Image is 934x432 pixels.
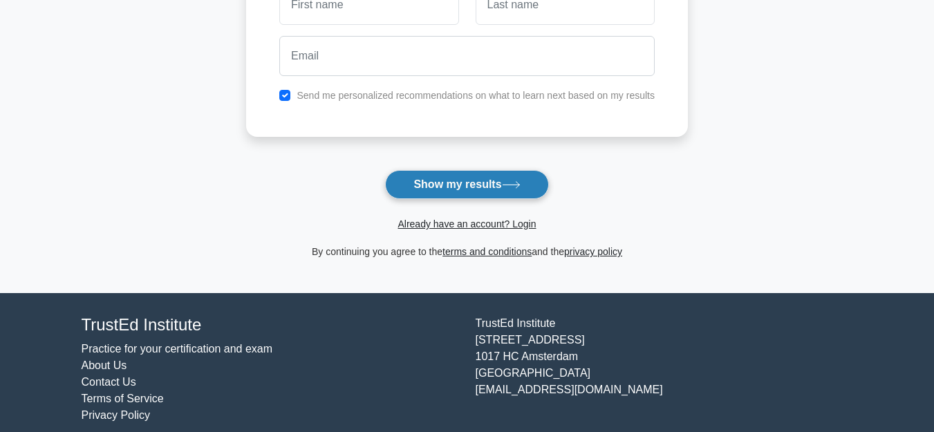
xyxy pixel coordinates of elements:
a: Contact Us [82,376,136,388]
a: terms and conditions [442,246,532,257]
div: By continuing you agree to the and the [238,243,696,260]
a: privacy policy [564,246,622,257]
a: Privacy Policy [82,409,151,421]
h4: TrustEd Institute [82,315,459,335]
button: Show my results [385,170,548,199]
div: TrustEd Institute [STREET_ADDRESS] 1017 HC Amsterdam [GEOGRAPHIC_DATA] [EMAIL_ADDRESS][DOMAIN_NAME] [467,315,861,424]
a: Practice for your certification and exam [82,343,273,355]
a: Already have an account? Login [398,218,536,229]
a: About Us [82,359,127,371]
label: Send me personalized recommendations on what to learn next based on my results [297,90,655,101]
a: Terms of Service [82,393,164,404]
input: Email [279,36,655,76]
